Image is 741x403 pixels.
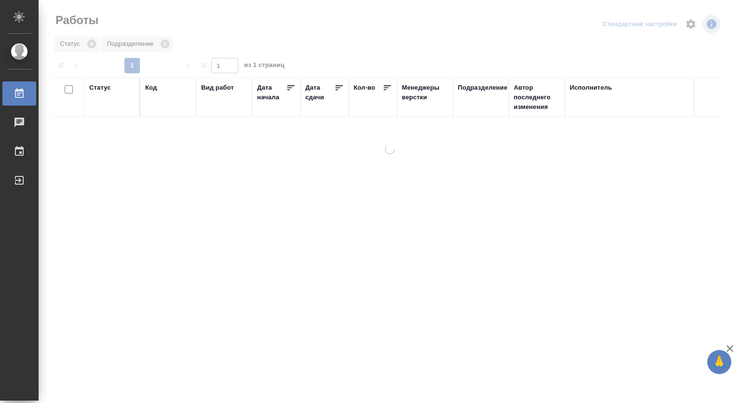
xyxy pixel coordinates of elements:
div: Статус [89,83,111,93]
span: 🙏 [711,352,727,372]
div: Кол-во [354,83,375,93]
div: Подразделение [458,83,508,93]
div: Код [145,83,157,93]
button: 🙏 [707,350,731,374]
div: Исполнитель [570,83,612,93]
div: Вид работ [201,83,234,93]
div: Дата сдачи [305,83,334,102]
div: Менеджеры верстки [402,83,448,102]
div: Автор последнего изменения [514,83,560,112]
div: Дата начала [257,83,286,102]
